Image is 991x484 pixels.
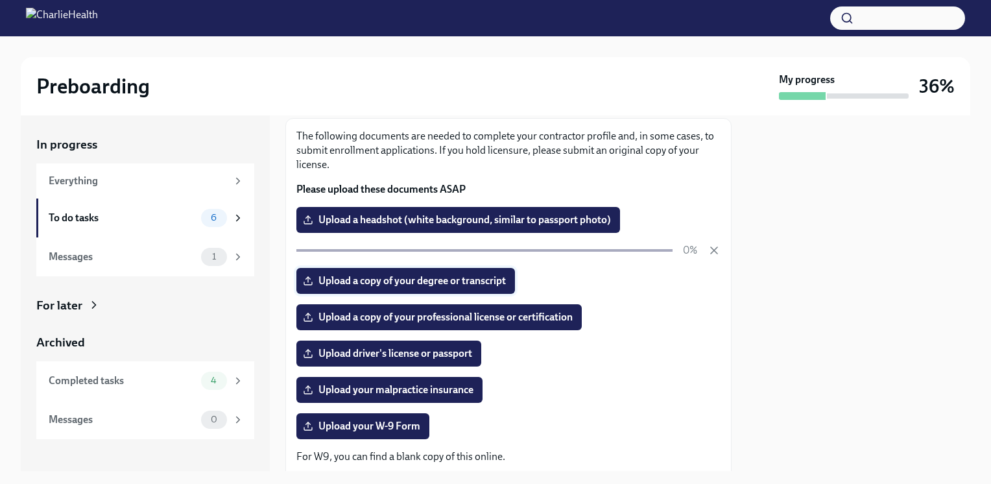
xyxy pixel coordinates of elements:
[36,334,254,351] a: Archived
[296,341,481,367] label: Upload driver's license or passport
[296,129,721,172] p: The following documents are needed to complete your contractor profile and, in some cases, to sub...
[296,450,721,464] p: For W9, you can find a blank copy of this online.
[36,163,254,199] a: Everything
[36,361,254,400] a: Completed tasks4
[305,311,573,324] span: Upload a copy of your professional license or certification
[683,243,697,258] p: 0%
[779,73,835,87] strong: My progress
[305,213,611,226] span: Upload a headshot (white background, similar to passport photo)
[49,250,196,264] div: Messages
[296,207,620,233] label: Upload a headshot (white background, similar to passport photo)
[36,136,254,153] a: In progress
[296,304,582,330] label: Upload a copy of your professional license or certification
[36,400,254,439] a: Messages0
[708,244,721,257] button: Cancel
[305,383,473,396] span: Upload your malpractice insurance
[305,347,472,360] span: Upload driver's license or passport
[296,377,483,403] label: Upload your malpractice insurance
[49,174,227,188] div: Everything
[49,413,196,427] div: Messages
[26,8,98,29] img: CharlieHealth
[36,199,254,237] a: To do tasks6
[36,297,82,314] div: For later
[49,211,196,225] div: To do tasks
[36,297,254,314] a: For later
[305,420,420,433] span: Upload your W-9 Form
[919,75,955,98] h3: 36%
[296,268,515,294] label: Upload a copy of your degree or transcript
[204,252,224,261] span: 1
[203,415,225,424] span: 0
[296,413,429,439] label: Upload your W-9 Form
[49,374,196,388] div: Completed tasks
[305,274,506,287] span: Upload a copy of your degree or transcript
[36,73,150,99] h2: Preboarding
[296,183,466,195] strong: Please upload these documents ASAP
[203,213,224,223] span: 6
[203,376,224,385] span: 4
[36,237,254,276] a: Messages1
